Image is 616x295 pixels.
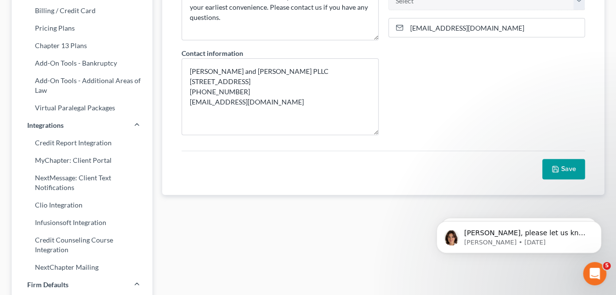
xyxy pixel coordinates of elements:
a: Billing / Credit Card [12,2,152,19]
a: Firm Defaults [12,276,152,294]
a: Infusionsoft Integration [12,214,152,231]
label: Contact information [182,48,243,58]
iframe: Intercom live chat [583,262,606,285]
a: NextChapter Mailing [12,259,152,276]
span: Firm Defaults [27,280,68,290]
a: MyChapter: Client Portal [12,152,152,169]
button: Save [542,159,585,179]
a: Pricing Plans [12,19,152,37]
a: Credit Report Integration [12,134,152,152]
a: Clio Integration [12,196,152,214]
a: NextMessage: Client Text Notifications [12,169,152,196]
a: Credit Counseling Course Integration [12,231,152,259]
span: 5 [603,262,611,270]
iframe: Intercom notifications message [422,201,616,269]
a: Virtual Paralegal Packages [12,99,152,117]
span: Integrations [27,121,64,130]
input: Enter email... [407,18,584,37]
a: Chapter 13 Plans [12,37,152,54]
a: Integrations [12,117,152,134]
a: Add-On Tools - Bankruptcy [12,54,152,72]
a: Add-On Tools - Additional Areas of Law [12,72,152,99]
